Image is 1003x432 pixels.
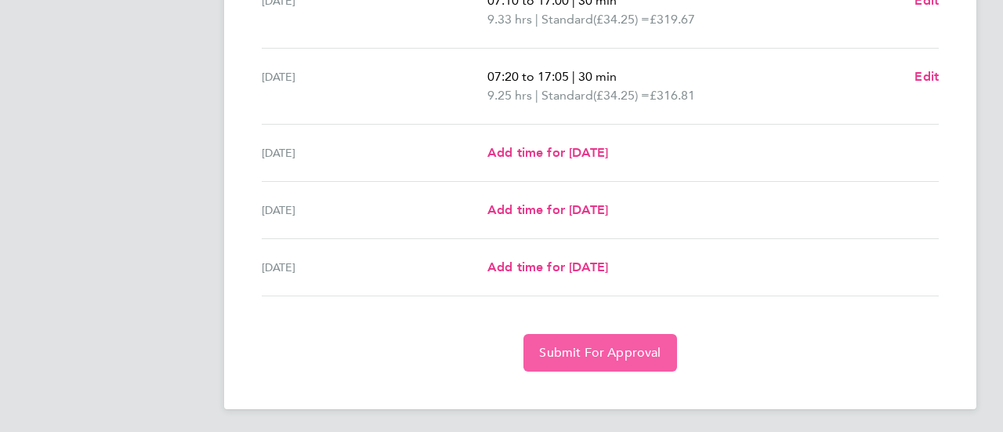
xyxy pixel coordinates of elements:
[487,143,608,162] a: Add time for [DATE]
[535,88,538,103] span: |
[487,258,608,277] a: Add time for [DATE]
[487,202,608,217] span: Add time for [DATE]
[650,12,695,27] span: £319.67
[578,69,617,84] span: 30 min
[262,201,487,220] div: [DATE]
[487,88,532,103] span: 9.25 hrs
[593,12,650,27] span: (£34.25) =
[539,345,661,361] span: Submit For Approval
[262,67,487,105] div: [DATE]
[541,86,593,105] span: Standard
[523,334,676,372] button: Submit For Approval
[487,12,532,27] span: 9.33 hrs
[914,69,939,84] span: Edit
[487,260,608,274] span: Add time for [DATE]
[487,201,608,220] a: Add time for [DATE]
[572,69,575,84] span: |
[541,10,593,29] span: Standard
[535,12,538,27] span: |
[262,143,487,162] div: [DATE]
[262,258,487,277] div: [DATE]
[487,145,608,160] span: Add time for [DATE]
[914,67,939,86] a: Edit
[650,88,695,103] span: £316.81
[487,69,569,84] span: 07:20 to 17:05
[593,88,650,103] span: (£34.25) =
